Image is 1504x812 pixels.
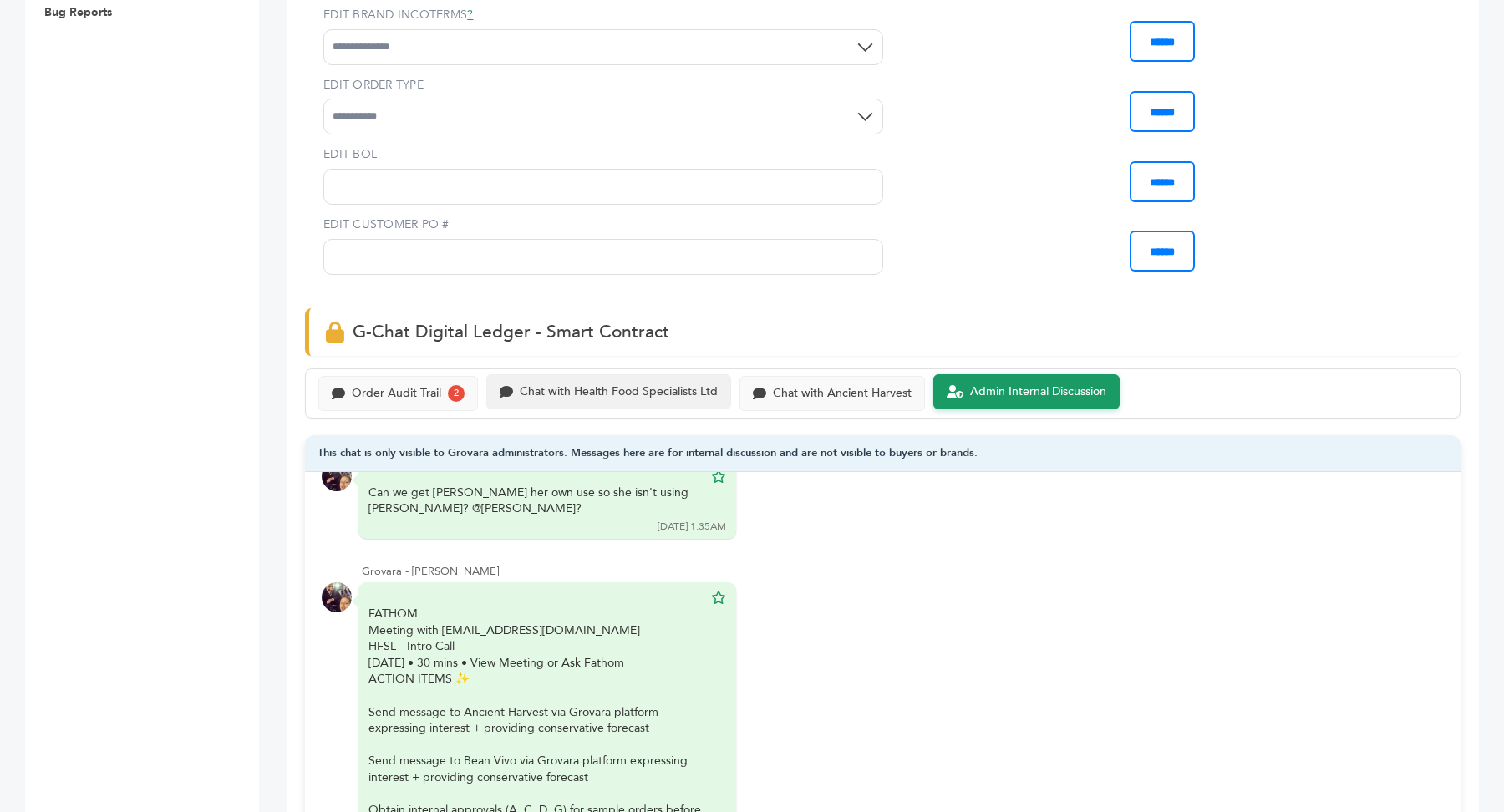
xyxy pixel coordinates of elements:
[323,216,883,233] label: EDIT CUSTOMER PO #
[448,385,465,402] div: 2
[323,146,883,163] label: EDIT BOL
[368,485,703,517] div: Can we get [PERSON_NAME] her own use so she isn't using [PERSON_NAME]? @[PERSON_NAME]?
[970,385,1106,399] div: Admin Internal Discussion
[323,77,883,94] label: EDIT ORDER TYPE
[305,435,1461,473] div: This chat is only visible to Grovara administrators. Messages here are for internal discussion an...
[362,564,1444,579] div: Grovara - [PERSON_NAME]
[520,385,718,399] div: Chat with Health Food Specialists Ltd
[773,387,912,401] div: Chat with Ancient Harvest
[323,7,883,23] label: EDIT BRAND INCOTERMS
[352,387,441,401] div: Order Audit Trail
[467,7,473,23] a: ?
[658,520,726,534] div: [DATE] 1:35AM
[44,4,112,20] a: Bug Reports
[353,320,669,344] span: G-Chat Digital Ledger - Smart Contract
